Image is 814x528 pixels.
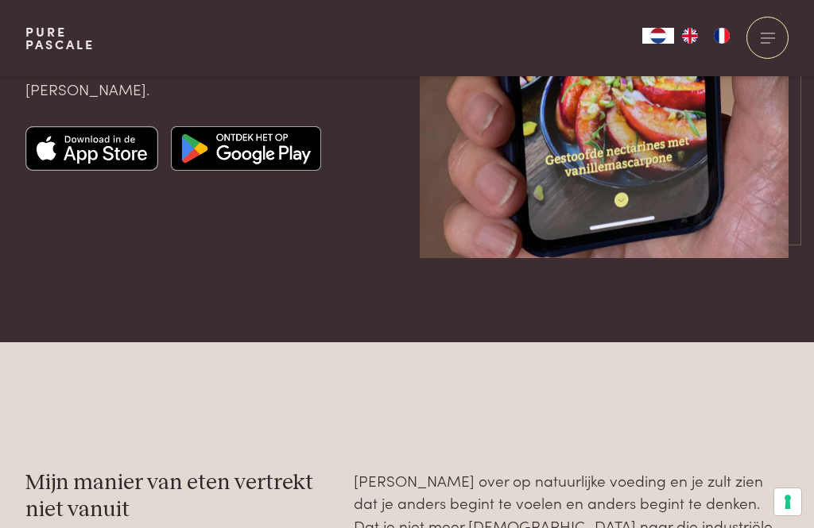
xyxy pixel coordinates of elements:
[25,25,95,51] a: PurePascale
[642,28,674,44] div: Language
[642,28,674,44] a: NL
[774,488,801,515] button: Uw voorkeuren voor toestemming voor trackingtechnologieën
[706,28,738,44] a: FR
[674,28,738,44] ul: Language list
[25,126,159,171] img: Apple app store
[674,28,706,44] a: EN
[642,28,738,44] aside: Language selected: Nederlands
[171,126,321,171] img: Google app store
